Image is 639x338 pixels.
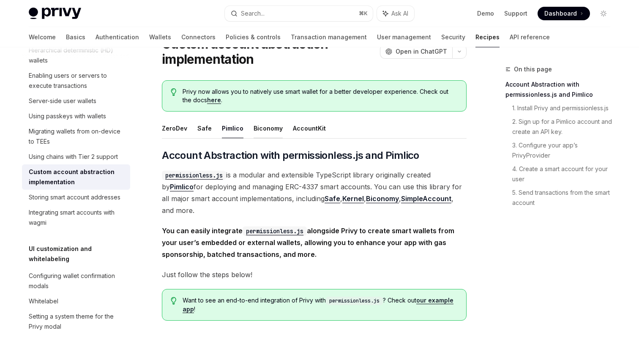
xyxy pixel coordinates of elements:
[475,27,500,47] a: Recipes
[380,44,452,59] button: Open in ChatGPT
[22,205,130,230] a: Integrating smart accounts with wagmi
[29,207,125,228] div: Integrating smart accounts with wagmi
[512,101,617,115] a: 1. Install Privy and permissionless.js
[401,194,451,203] a: SimpleAccount
[538,7,590,20] a: Dashboard
[342,194,364,203] a: Kernel
[512,115,617,139] a: 2. Sign up for a Pimlico account and create an API key.
[22,68,130,93] a: Enabling users or servers to execute transactions
[597,7,610,20] button: Toggle dark mode
[512,162,617,186] a: 4. Create a smart account for your user
[171,297,177,305] svg: Tip
[243,226,307,236] code: permissionless.js
[22,309,130,334] a: Setting a system theme for the Privy modal
[162,269,467,281] span: Just follow the steps below!
[183,87,458,104] span: Privy now allows you to natively use smart wallet for a better developer experience. Check out th...
[391,9,408,18] span: Ask AI
[504,9,527,18] a: Support
[162,118,187,138] button: ZeroDev
[222,118,243,138] button: Pimlico
[29,152,118,162] div: Using chains with Tier 2 support
[29,8,81,19] img: light logo
[544,9,577,18] span: Dashboard
[171,88,177,96] svg: Tip
[66,27,85,47] a: Basics
[197,118,212,138] button: Safe
[162,171,226,180] code: permissionless.js
[514,64,552,74] span: On this page
[293,118,326,138] button: AccountKit
[29,111,106,121] div: Using passkeys with wallets
[226,27,281,47] a: Policies & controls
[325,194,340,203] a: Safe
[162,226,454,259] strong: You can easily integrate alongside Privy to create smart wallets from your user’s embedded or ext...
[22,268,130,294] a: Configuring wallet confirmation modals
[505,78,617,101] a: Account Abstraction with permissionless.js and Pimlico
[377,6,414,21] button: Ask AI
[29,167,125,187] div: Custom account abstraction implementation
[22,294,130,309] a: Whitelabel
[441,27,465,47] a: Security
[512,186,617,210] a: 5. Send transactions from the smart account
[326,297,383,305] code: permissionless.js
[29,311,125,332] div: Setting a system theme for the Privy modal
[22,164,130,190] a: Custom account abstraction implementation
[162,36,377,67] h1: Custom account abstraction implementation
[149,27,171,47] a: Wallets
[366,194,399,203] a: Biconomy
[510,27,550,47] a: API reference
[207,96,221,104] a: here
[291,27,367,47] a: Transaction management
[254,118,283,138] button: Biconomy
[96,27,139,47] a: Authentication
[477,9,494,18] a: Demo
[512,139,617,162] a: 3. Configure your app’s PrivyProvider
[181,27,216,47] a: Connectors
[162,171,226,179] a: permissionless.js
[396,47,447,56] span: Open in ChatGPT
[241,8,265,19] div: Search...
[162,169,467,216] span: is a modular and extensible TypeScript library originally created by for deploying and managing E...
[29,192,120,202] div: Storing smart account addresses
[29,296,58,306] div: Whitelabel
[22,124,130,149] a: Migrating wallets from on-device to TEEs
[359,10,368,17] span: ⌘ K
[29,96,96,106] div: Server-side user wallets
[29,71,125,91] div: Enabling users or servers to execute transactions
[183,296,458,313] span: Want to see an end-to-end integration of Privy with ? Check out !
[22,149,130,164] a: Using chains with Tier 2 support
[170,183,194,191] a: Pimlico
[29,27,56,47] a: Welcome
[29,126,125,147] div: Migrating wallets from on-device to TEEs
[29,244,130,264] h5: UI customization and whitelabeling
[377,27,431,47] a: User management
[225,6,373,21] button: Search...⌘K
[22,109,130,124] a: Using passkeys with wallets
[29,271,125,291] div: Configuring wallet confirmation modals
[22,93,130,109] a: Server-side user wallets
[162,149,419,162] span: Account Abstraction with permissionless.js and Pimlico
[243,226,307,235] a: permissionless.js
[22,190,130,205] a: Storing smart account addresses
